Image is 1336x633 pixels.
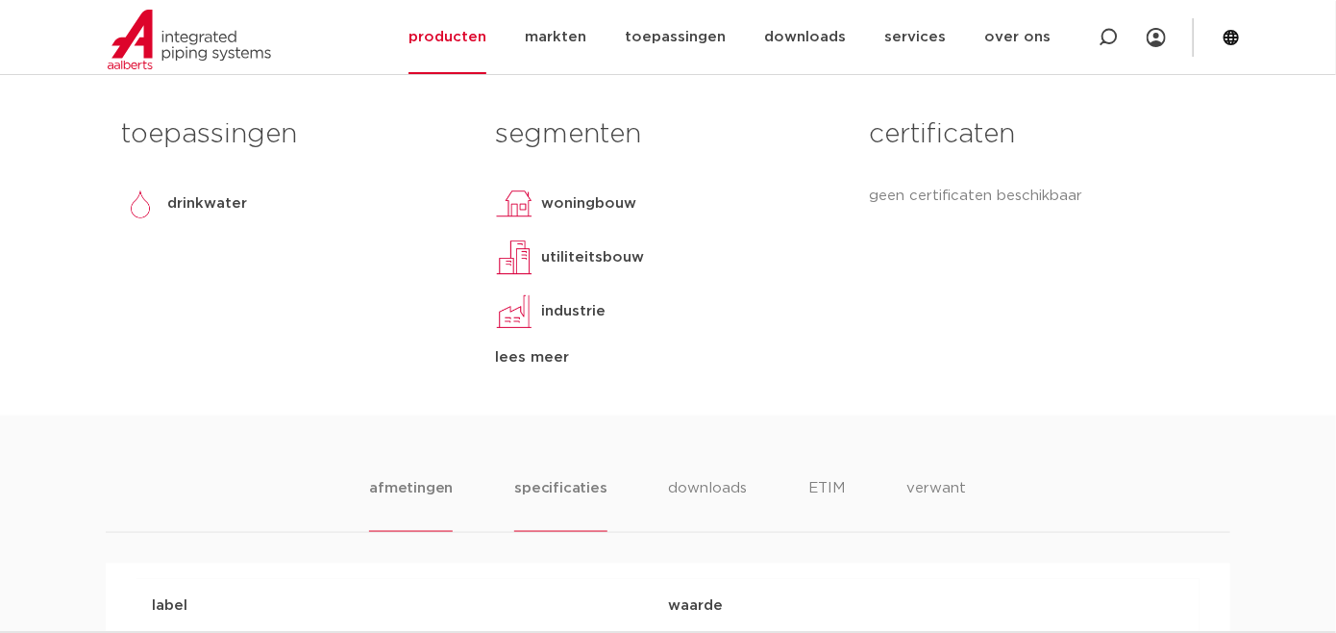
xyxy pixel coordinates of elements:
[495,239,533,277] img: utiliteitsbouw
[495,292,533,331] img: industrie
[495,185,533,223] img: woningbouw
[668,595,1184,618] p: waarde
[167,192,247,215] p: drinkwater
[369,477,453,532] li: afmetingen
[514,477,606,532] li: specificaties
[870,115,1215,154] h3: certificaten
[809,477,846,532] li: ETIM
[495,115,840,154] h3: segmenten
[541,300,606,323] p: industrie
[121,185,160,223] img: drinkwater
[1147,16,1166,59] div: my IPS
[152,595,668,618] p: label
[669,477,748,532] li: downloads
[121,115,466,154] h3: toepassingen
[870,185,1215,208] p: geen certificaten beschikbaar
[541,192,636,215] p: woningbouw
[541,246,644,269] p: utiliteitsbouw
[495,346,840,369] div: lees meer
[907,477,967,532] li: verwant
